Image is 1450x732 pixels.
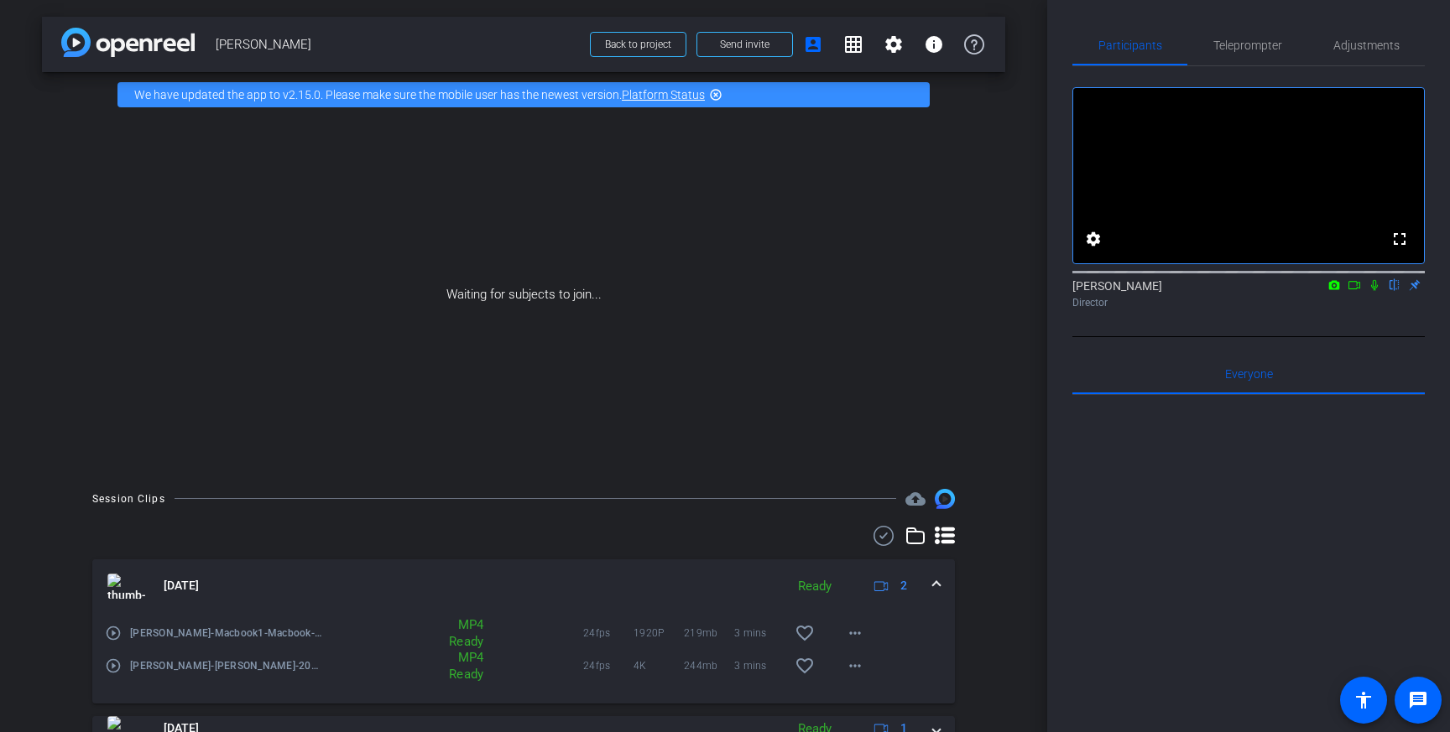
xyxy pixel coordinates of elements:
[92,613,955,703] div: thumb-nail[DATE]Ready2
[61,28,195,57] img: app-logo
[845,623,865,643] mat-icon: more_horiz
[583,625,634,641] span: 24fps
[414,649,492,683] div: MP4 Ready
[1408,690,1428,710] mat-icon: message
[583,657,634,674] span: 24fps
[590,32,686,57] button: Back to project
[1213,39,1282,51] span: Teleprompter
[924,34,944,55] mat-icon: info
[790,577,840,596] div: Ready
[605,39,671,50] span: Back to project
[634,625,684,641] span: 1920P
[1083,229,1103,249] mat-icon: settings
[734,657,785,674] span: 3 mins
[130,657,322,674] span: [PERSON_NAME]-[PERSON_NAME]-2025-10-07-09-40-06-583-1
[1072,278,1425,310] div: [PERSON_NAME]
[42,117,1005,472] div: Waiting for subjects to join...
[845,656,865,676] mat-icon: more_horiz
[734,625,785,641] span: 3 mins
[795,623,815,643] mat-icon: favorite_border
[622,88,705,101] a: Platform Status
[935,489,955,509] img: Session clips
[905,489,926,509] span: Destinations for your clips
[130,625,322,641] span: [PERSON_NAME]-Macbook1-Macbook-2025-10-07-09-40-06-583-0
[92,559,955,613] mat-expansion-panel-header: thumb-nail[DATE]Ready2
[1098,39,1162,51] span: Participants
[795,656,815,676] mat-icon: favorite_border
[105,657,122,674] mat-icon: play_circle_outline
[634,657,684,674] span: 4K
[107,574,145,599] img: thumb-nail
[1390,229,1410,249] mat-icon: fullscreen
[884,34,904,55] mat-icon: settings
[684,657,734,674] span: 244mb
[1072,295,1425,310] div: Director
[843,34,863,55] mat-icon: grid_on
[164,577,199,594] span: [DATE]
[803,34,823,55] mat-icon: account_box
[1225,368,1273,380] span: Everyone
[1354,690,1374,710] mat-icon: accessibility
[720,38,769,51] span: Send invite
[1385,277,1405,292] mat-icon: flip
[92,491,165,507] div: Session Clips
[684,625,734,641] span: 219mb
[1333,39,1400,51] span: Adjustments
[900,577,907,594] span: 2
[216,28,580,61] span: [PERSON_NAME]
[709,88,722,101] mat-icon: highlight_off
[696,32,793,57] button: Send invite
[905,489,926,509] mat-icon: cloud_upload
[117,82,930,107] div: We have updated the app to v2.15.0. Please make sure the mobile user has the newest version.
[105,625,122,641] mat-icon: play_circle_outline
[414,616,492,650] div: MP4 Ready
